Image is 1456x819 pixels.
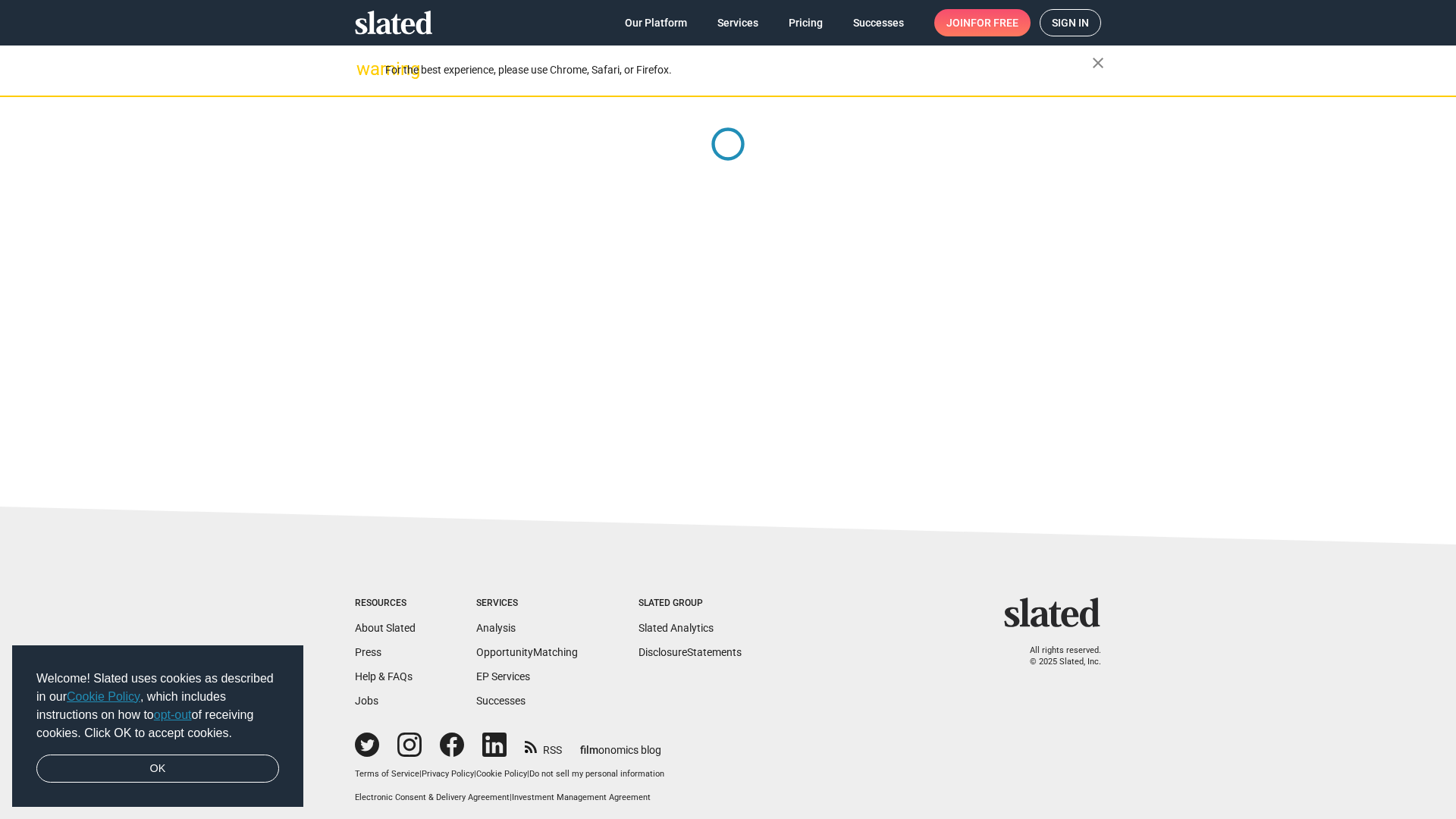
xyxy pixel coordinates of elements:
[639,598,742,610] div: Slated Group
[946,9,1018,36] span: Join
[476,769,527,779] a: Cookie Policy
[934,9,1031,36] a: Joinfor free
[355,792,510,802] a: Electronic Consent & Delivery Agreement
[512,792,651,802] a: Investment Management Agreement
[355,622,416,634] a: About Slated
[1014,645,1101,667] p: All rights reserved. © 2025 Slated, Inc.
[580,731,661,758] a: filmonomics blog
[154,708,192,721] a: opt-out
[356,60,375,78] mat-icon: warning
[529,769,664,780] button: Do not sell my personal information
[36,755,279,783] a: dismiss cookie message
[385,60,1092,80] div: For the best experience, please use Chrome, Safari, or Firefox.
[510,792,512,802] span: |
[777,9,835,36] a: Pricing
[705,9,770,36] a: Services
[36,670,279,742] span: Welcome! Slated uses cookies as described in our , which includes instructions on how to of recei...
[639,622,714,634] a: Slated Analytics
[67,690,140,703] a: Cookie Policy
[476,646,578,658] a: OpportunityMatching
[355,598,416,610] div: Resources
[789,9,823,36] span: Pricing
[1052,10,1089,36] span: Sign in
[355,670,413,682] a: Help & FAQs
[419,769,422,779] span: |
[476,695,526,707] a: Successes
[476,670,530,682] a: EP Services
[527,769,529,779] span: |
[355,646,381,658] a: Press
[853,9,904,36] span: Successes
[1089,54,1107,72] mat-icon: close
[355,695,378,707] a: Jobs
[971,9,1018,36] span: for free
[525,734,562,758] a: RSS
[474,769,476,779] span: |
[355,769,419,779] a: Terms of Service
[639,646,742,658] a: DisclosureStatements
[476,622,516,634] a: Analysis
[422,769,474,779] a: Privacy Policy
[476,598,578,610] div: Services
[717,9,758,36] span: Services
[613,9,699,36] a: Our Platform
[625,9,687,36] span: Our Platform
[580,744,598,756] span: film
[841,9,916,36] a: Successes
[12,645,303,808] div: cookieconsent
[1040,9,1101,36] a: Sign in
